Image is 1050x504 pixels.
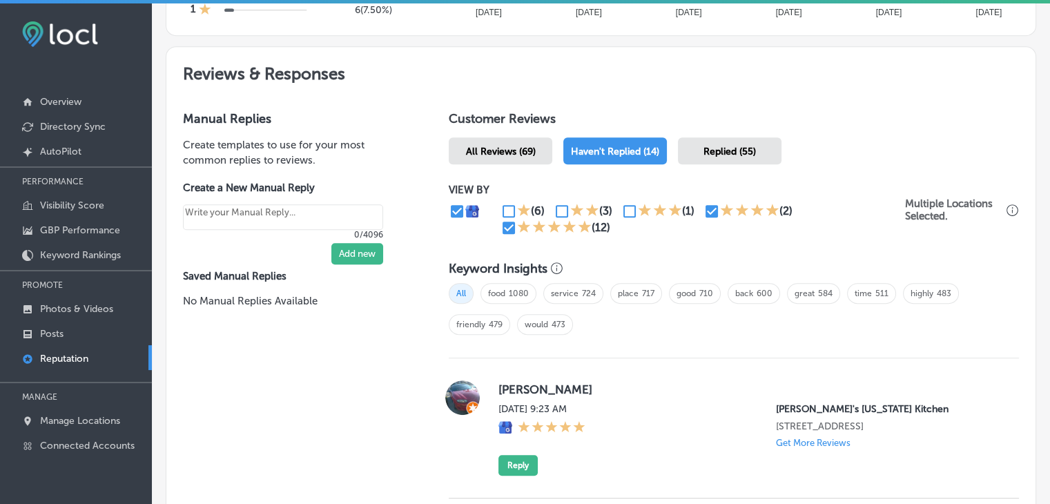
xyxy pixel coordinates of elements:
p: Popeye's Louisiana Kitchen [776,403,997,415]
img: tab_domain_overview_orange.svg [37,80,48,91]
label: [DATE] 9:23 AM [498,403,585,415]
tspan: [DATE] [576,8,602,17]
span: Haven't Replied (14) [571,146,659,157]
div: 4 Stars [720,203,779,220]
tspan: [DATE] [675,8,701,17]
h4: 1 [191,3,195,18]
div: Keywords by Traffic [153,81,233,90]
div: Domain: [DOMAIN_NAME] [36,36,152,47]
p: Reputation [40,353,88,365]
div: Domain Overview [52,81,124,90]
tspan: [DATE] [476,8,502,17]
a: 600 [757,289,772,298]
textarea: Create your Quick Reply [183,204,383,231]
div: 1 Star [199,3,211,18]
h5: 6 ( 7.50% ) [327,4,392,16]
a: place [618,289,639,298]
p: AutoPilot [40,146,81,157]
a: 483 [937,289,951,298]
img: tab_keywords_by_traffic_grey.svg [137,80,148,91]
img: website_grey.svg [22,36,33,47]
a: back [735,289,753,298]
p: Keyword Rankings [40,249,121,261]
p: No Manual Replies Available [183,293,405,309]
div: (3) [599,204,612,217]
p: 0/4096 [183,230,383,240]
div: (2) [779,204,793,217]
a: would [525,320,548,329]
p: Connected Accounts [40,440,135,452]
tspan: [DATE] [775,8,801,17]
a: 479 [489,320,503,329]
p: Photos & Videos [40,303,113,315]
a: friendly [456,320,485,329]
tspan: [DATE] [875,8,902,17]
div: 2 Stars [570,203,599,220]
p: Posts [40,328,64,340]
label: [PERSON_NAME] [498,382,997,396]
h2: Reviews & Responses [166,47,1036,95]
a: 724 [582,289,596,298]
div: (12) [592,221,610,234]
p: Directory Sync [40,121,106,133]
a: 710 [699,289,713,298]
label: Create a New Manual Reply [183,182,383,194]
a: time [855,289,872,298]
p: Create templates to use for your most common replies to reviews. [183,137,405,168]
h3: Manual Replies [183,111,405,126]
a: 717 [642,289,654,298]
a: service [551,289,579,298]
div: 1 Star [517,203,531,220]
p: Overview [40,96,81,108]
a: food [488,289,505,298]
a: 473 [552,320,565,329]
p: Get More Reviews [776,438,850,448]
p: Multiple Locations Selected. [905,197,1003,222]
p: GBP Performance [40,224,120,236]
button: Add new [331,243,383,264]
span: Replied (55) [703,146,756,157]
a: highly [911,289,933,298]
div: 3 Stars [638,203,682,220]
span: All Reviews (69) [466,146,536,157]
div: (6) [531,204,545,217]
label: Saved Manual Replies [183,270,405,282]
p: VIEW BY [449,184,905,196]
a: great [795,289,815,298]
p: Manage Locations [40,415,120,427]
a: 511 [875,289,888,298]
h3: Keyword Insights [449,261,547,276]
div: (1) [682,204,694,217]
p: 461 Western Bypass [776,420,997,432]
div: 5 Stars [517,220,592,236]
p: Visibility Score [40,200,104,211]
a: 1080 [509,289,529,298]
button: Reply [498,455,538,476]
img: logo_orange.svg [22,22,33,33]
div: v 4.0.25 [39,22,68,33]
a: 584 [818,289,833,298]
img: fda3e92497d09a02dc62c9cd864e3231.png [22,21,98,47]
span: All [449,283,474,304]
h1: Customer Reviews [449,111,1019,132]
a: good [677,289,696,298]
tspan: [DATE] [975,8,1002,17]
div: 5 Stars [518,420,585,436]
